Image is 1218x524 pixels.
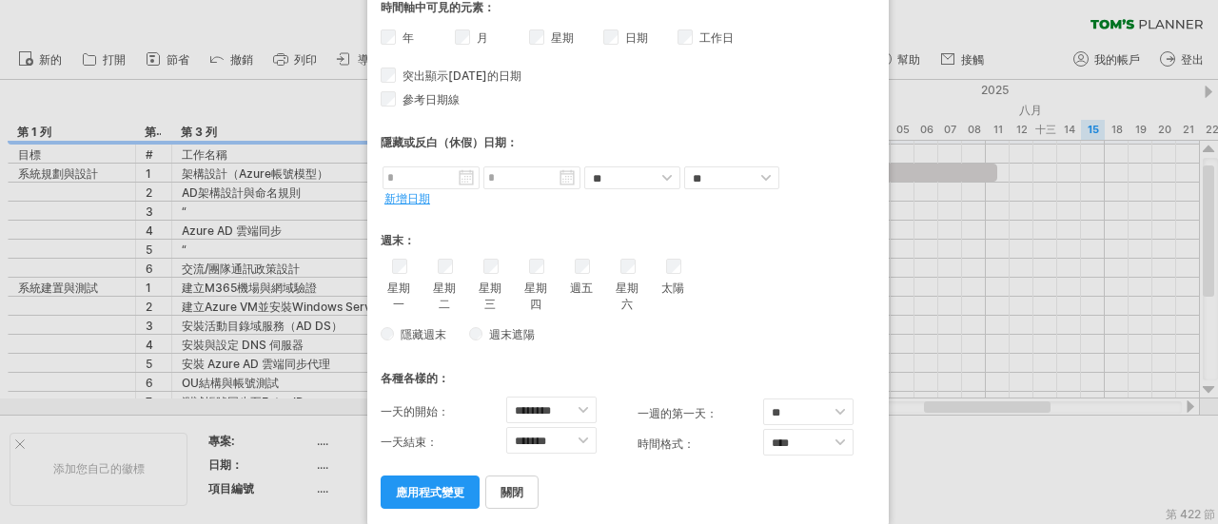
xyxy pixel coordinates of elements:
[477,30,488,45] font: 月
[403,68,521,83] font: 突出顯示[DATE]的日期
[616,281,638,311] font: 星期六
[485,475,539,509] a: 關閉
[551,30,574,45] font: 星期
[661,281,684,295] font: 太陽
[699,30,734,45] font: 工作日
[433,281,456,311] font: 星期二
[489,327,535,341] font: 週末遮陽
[570,281,593,295] font: 週五
[381,371,449,385] font: 各種各樣的：
[479,281,501,311] font: 星期三
[524,281,547,311] font: 星期四
[387,281,410,311] font: 星期一
[625,30,648,45] font: 日期
[638,406,717,420] font: 一週的第一天：
[381,233,415,247] font: 週末：
[381,404,449,418] font: 一天的開始：
[638,437,695,451] font: 時間格式：
[403,30,414,45] font: 年
[396,485,464,499] font: 應用程式變更
[384,191,430,205] a: 新增日期
[501,485,523,499] font: 關閉
[381,475,480,509] a: 應用程式變更
[381,435,438,449] font: 一天結束：
[401,327,446,341] font: 隱藏週末
[381,135,518,149] font: 隱藏或反白（休假）日期：
[403,92,460,107] font: 參考日期線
